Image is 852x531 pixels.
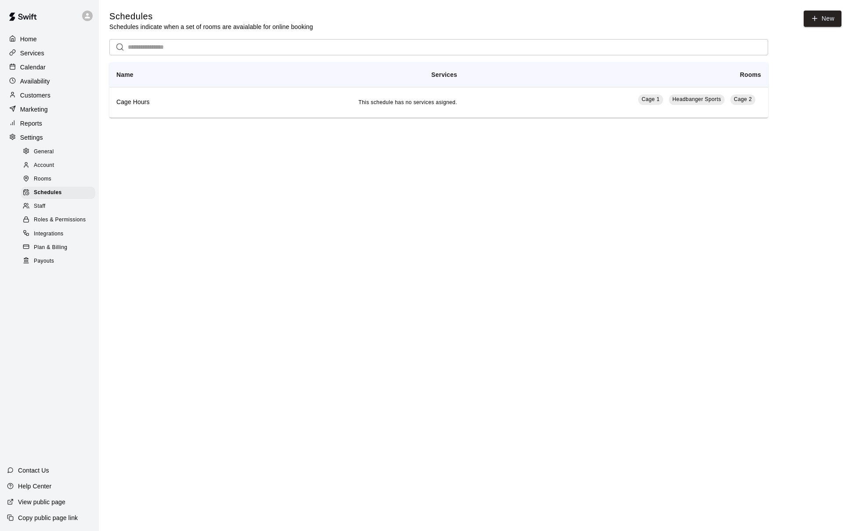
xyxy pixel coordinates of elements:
[21,200,99,213] a: Staff
[7,47,92,60] a: Services
[358,99,457,105] span: This schedule has no services asigned.
[7,103,92,116] a: Marketing
[34,202,45,211] span: Staff
[638,94,663,105] a: Cage 1
[740,71,761,78] b: Rooms
[109,22,313,31] p: Schedules indicate when a set of rooms are avaialable for online booking
[21,228,95,240] div: Integrations
[7,117,92,130] a: Reports
[34,230,64,238] span: Integrations
[21,159,99,172] a: Account
[7,33,92,46] a: Home
[34,216,86,224] span: Roles & Permissions
[20,63,46,72] p: Calendar
[7,61,92,74] a: Calendar
[34,243,67,252] span: Plan & Billing
[21,227,99,241] a: Integrations
[34,188,62,197] span: Schedules
[730,94,755,105] a: Cage 2
[116,71,134,78] b: Name
[20,49,44,58] p: Services
[20,133,43,142] p: Settings
[7,89,92,102] a: Customers
[21,214,95,226] div: Roles & Permissions
[18,482,51,491] p: Help Center
[20,119,42,128] p: Reports
[804,11,841,27] a: New
[21,187,95,199] div: Schedules
[431,71,457,78] b: Services
[21,186,99,200] a: Schedules
[20,35,37,43] p: Home
[34,161,54,170] span: Account
[116,98,207,107] h6: Cage Hours
[21,254,99,268] a: Payouts
[7,75,92,88] a: Availability
[669,94,725,105] a: Headbanger Sports
[18,466,49,475] p: Contact Us
[18,513,78,522] p: Copy public page link
[21,173,95,185] div: Rooms
[20,91,51,100] p: Customers
[109,62,768,118] table: simple table
[21,173,99,186] a: Rooms
[20,105,48,114] p: Marketing
[21,242,95,254] div: Plan & Billing
[21,159,95,172] div: Account
[21,213,99,227] a: Roles & Permissions
[109,11,313,22] h5: Schedules
[34,257,54,266] span: Payouts
[20,77,50,86] p: Availability
[672,96,721,102] span: Headbanger Sports
[34,148,54,156] span: General
[18,498,65,506] p: View public page
[734,96,752,102] span: Cage 2
[642,96,660,102] span: Cage 1
[21,145,99,159] a: General
[34,175,51,184] span: Rooms
[7,131,92,144] a: Settings
[21,146,95,158] div: General
[21,200,95,213] div: Staff
[21,255,95,267] div: Payouts
[21,241,99,254] a: Plan & Billing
